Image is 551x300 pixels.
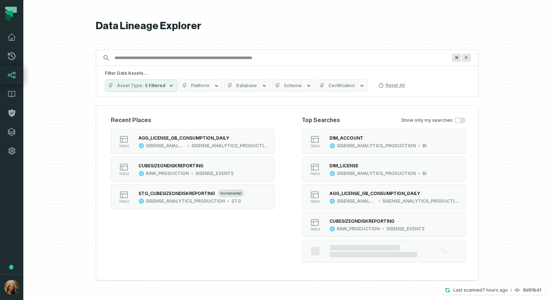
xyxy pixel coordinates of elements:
[440,286,546,295] button: Last scanned[DATE] 4:56:55 AM8d91bd1
[4,280,19,295] img: avatar of Sharon Harnoy
[462,54,471,62] span: Press ⌘ + K to focus the search bar
[96,20,478,32] h1: Data Lineage Explorer
[523,288,541,292] h4: 8d91bd1
[453,287,508,294] p: Last scanned
[482,287,508,293] relative-time: Sep 15, 2025, 4:56 AM GMT+3
[452,54,461,62] span: Press ⌘ + K to focus the search bar
[8,264,15,270] div: Tooltip anchor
